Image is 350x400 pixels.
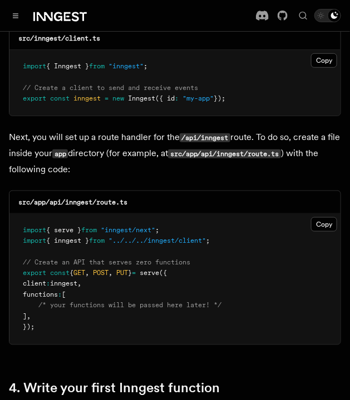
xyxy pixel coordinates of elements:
span: { serve } [46,226,81,234]
code: /api/inngest [180,133,230,143]
span: // Create an API that serves zero functions [23,258,190,266]
span: serve [140,269,159,277]
span: { [70,269,73,277]
code: src/inngest/client.ts [18,34,100,42]
button: Toggle dark mode [314,9,341,22]
span: export [23,269,46,277]
span: , [85,269,89,277]
span: { Inngest } [46,62,89,70]
span: export [23,94,46,102]
span: : [175,94,179,102]
span: GET [73,269,85,277]
span: = [132,269,136,277]
span: ; [144,62,147,70]
span: "inngest/next" [101,226,155,234]
span: { inngest } [46,237,89,244]
button: Copy [311,217,337,232]
span: import [23,237,46,244]
span: POST [93,269,109,277]
span: inngest [73,94,101,102]
span: ({ [159,269,167,277]
span: from [81,226,97,234]
button: Copy [311,53,337,68]
span: new [112,94,124,102]
button: Find something... [297,9,310,22]
span: /* your functions will be passed here later! */ [38,302,221,309]
span: const [50,269,70,277]
span: }); [214,94,225,102]
span: "my-app" [183,94,214,102]
span: : [46,280,50,288]
span: from [89,237,105,244]
span: ({ id [155,94,175,102]
span: import [23,62,46,70]
span: // Create a client to send and receive events [23,84,198,92]
p: Next, you will set up a route handler for the route. To do so, create a file inside your director... [9,129,341,177]
span: } [128,269,132,277]
span: "inngest" [109,62,144,70]
span: PUT [116,269,128,277]
span: const [50,94,70,102]
code: src/app/api/inngest/route.ts [18,198,127,206]
span: client [23,280,46,288]
a: 4. Write your first Inngest function [9,381,220,396]
span: Inngest [128,94,155,102]
span: = [105,94,109,102]
span: : [58,291,62,299]
span: ; [155,226,159,234]
span: , [27,313,31,321]
span: }); [23,323,34,331]
span: inngest [50,280,77,288]
span: ] [23,313,27,321]
code: app [52,149,68,159]
code: src/app/api/inngest/route.ts [168,149,281,159]
span: "../../../inngest/client" [109,237,206,244]
span: import [23,226,46,234]
span: [ [62,291,66,299]
span: ; [206,237,210,244]
span: , [109,269,112,277]
span: , [77,280,81,288]
button: Toggle navigation [9,9,22,22]
span: functions [23,291,58,299]
span: from [89,62,105,70]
